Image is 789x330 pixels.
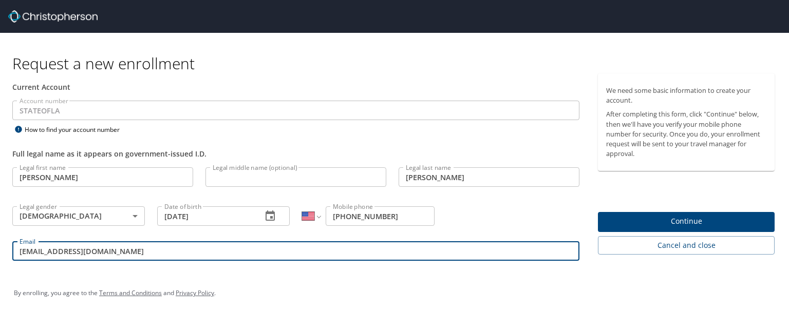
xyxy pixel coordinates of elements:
div: Full legal name as it appears on government-issued I.D. [12,148,579,159]
a: Privacy Policy [176,288,214,297]
div: Current Account [12,82,579,92]
p: After completing this form, click "Continue" below, then we'll have you verify your mobile phone ... [606,109,766,159]
input: Enter phone number [326,206,435,226]
img: cbt logo [8,10,98,23]
button: Continue [598,212,775,232]
button: Cancel and close [598,236,775,255]
input: MM/DD/YYYY [157,206,254,226]
div: How to find your account number [12,123,141,136]
div: By enrolling, you agree to the and . [14,280,775,306]
h1: Request a new enrollment [12,53,783,73]
span: Cancel and close [606,239,766,252]
span: Continue [606,215,766,228]
div: [DEMOGRAPHIC_DATA] [12,206,145,226]
a: Terms and Conditions [99,288,162,297]
p: We need some basic information to create your account. [606,86,766,105]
